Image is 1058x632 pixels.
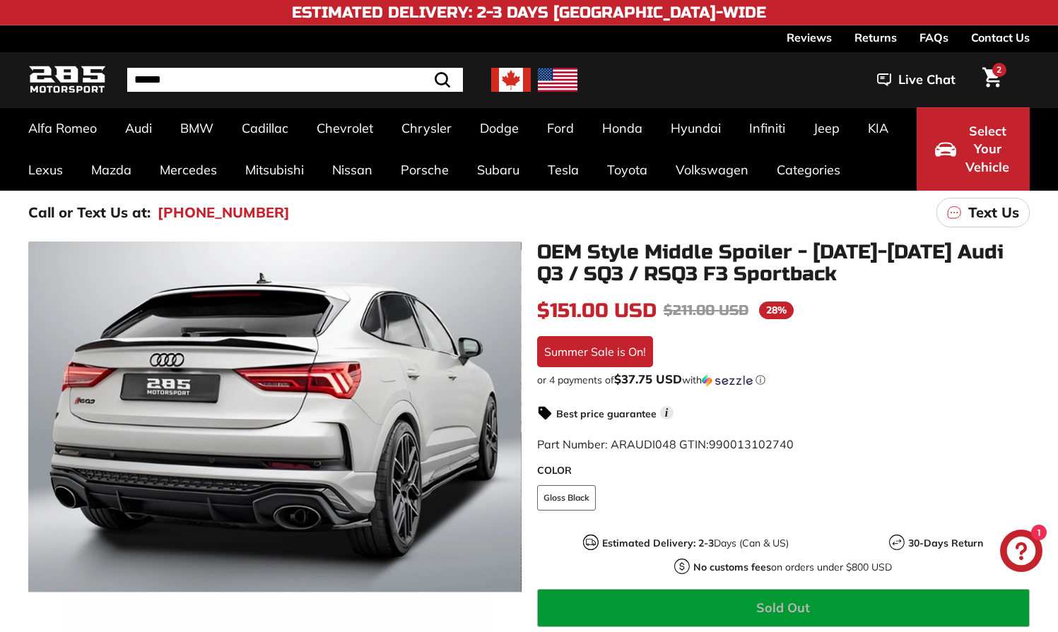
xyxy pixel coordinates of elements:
[537,373,1030,387] div: or 4 payments of$37.75 USDwithSezzle Click to learn more about Sezzle
[919,25,948,49] a: FAQs
[602,536,789,551] p: Days (Can & US)
[28,64,106,97] img: Logo_285_Motorsport_areodynamics_components
[556,407,657,420] strong: Best price guarantee
[302,107,387,149] a: Chevrolet
[963,122,1011,177] span: Select Your Vehicle
[660,406,674,419] span: i
[662,149,763,191] a: Volkswagen
[614,371,682,386] span: $37.75 USD
[537,373,1030,387] div: or 4 payments of with
[231,149,318,191] a: Mitsubishi
[763,149,854,191] a: Categories
[127,68,463,92] input: Search
[735,107,799,149] a: Infiniti
[936,198,1030,227] a: Text Us
[693,561,771,573] strong: No customs fees
[702,374,753,387] img: Sezzle
[534,149,593,191] a: Tesla
[533,107,588,149] a: Ford
[996,530,1047,576] inbox-online-store-chat: Shopify online store chat
[859,62,974,97] button: Live Chat
[602,537,714,549] strong: Estimated Delivery: 2-3
[759,302,794,319] span: 28%
[908,537,983,549] strong: 30-Days Return
[854,107,903,149] a: KIA
[463,149,534,191] a: Subaru
[537,463,1030,478] label: COLOR
[593,149,662,191] a: Toyota
[537,242,1030,285] h1: OEM Style Middle Spoiler - [DATE]-[DATE] Audi Q3 / SQ3 / RSQ3 F3 Sportback
[971,25,1030,49] a: Contact Us
[917,107,1030,191] button: Select Your Vehicle
[974,56,1010,104] a: Cart
[664,302,748,319] span: $211.00 USD
[28,202,151,223] p: Call or Text Us at:
[14,107,111,149] a: Alfa Romeo
[799,107,854,149] a: Jeep
[537,589,1030,627] button: Sold Out
[968,202,1019,223] p: Text Us
[537,299,657,323] span: $151.00 USD
[111,107,166,149] a: Audi
[292,4,766,21] h4: Estimated Delivery: 2-3 Days [GEOGRAPHIC_DATA]-Wide
[228,107,302,149] a: Cadillac
[709,437,794,451] span: 990013102740
[158,202,290,223] a: [PHONE_NUMBER]
[146,149,231,191] a: Mercedes
[537,336,653,367] div: Summer Sale is On!
[387,107,466,149] a: Chrysler
[756,600,810,616] span: Sold Out
[854,25,897,49] a: Returns
[166,107,228,149] a: BMW
[77,149,146,191] a: Mazda
[588,107,657,149] a: Honda
[387,149,463,191] a: Porsche
[787,25,832,49] a: Reviews
[14,149,77,191] a: Lexus
[466,107,533,149] a: Dodge
[997,64,1001,75] span: 2
[657,107,735,149] a: Hyundai
[537,437,794,451] span: Part Number: ARAUDI048 GTIN:
[898,71,956,89] span: Live Chat
[693,560,892,575] p: on orders under $800 USD
[318,149,387,191] a: Nissan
